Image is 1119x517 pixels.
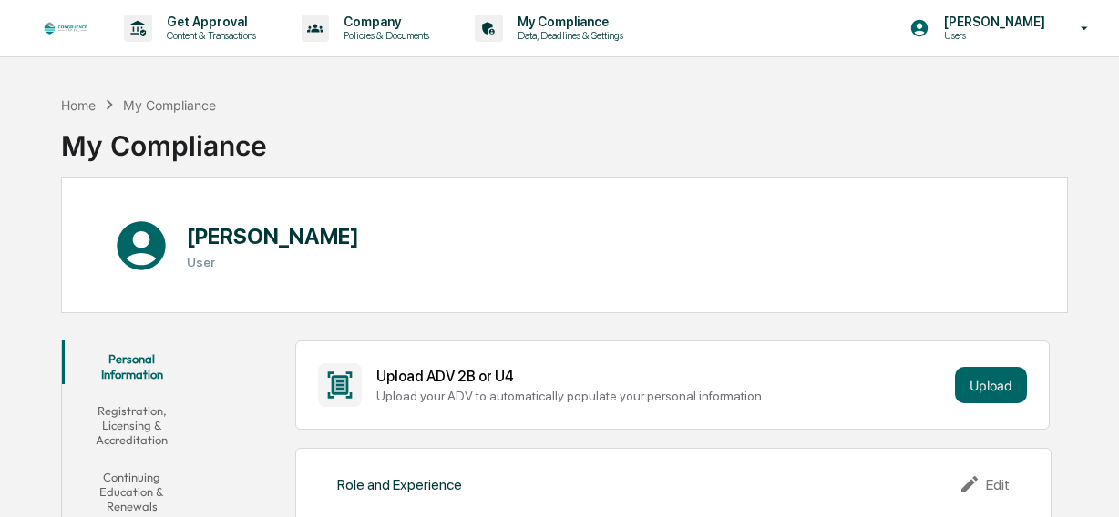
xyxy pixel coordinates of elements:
[337,476,462,493] div: Role and Experience
[959,473,1010,495] div: Edit
[62,340,202,392] button: Personal Information
[376,368,948,385] div: Upload ADV 2B or U4
[61,115,267,162] div: My Compliance
[61,97,96,113] div: Home
[329,29,438,42] p: Policies & Documents
[955,367,1027,403] button: Upload
[44,22,87,34] img: logo
[329,15,438,29] p: Company
[187,223,359,249] h1: [PERSON_NAME]
[503,29,632,42] p: Data, Deadlines & Settings
[929,15,1054,29] p: [PERSON_NAME]
[123,97,216,113] div: My Compliance
[187,255,359,269] h3: User
[376,389,948,403] div: Upload your ADV to automatically populate your personal information.
[503,15,632,29] p: My Compliance
[152,15,265,29] p: Get Approval
[152,29,265,42] p: Content & Transactions
[929,29,1054,42] p: Users
[62,392,202,459] button: Registration, Licensing & Accreditation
